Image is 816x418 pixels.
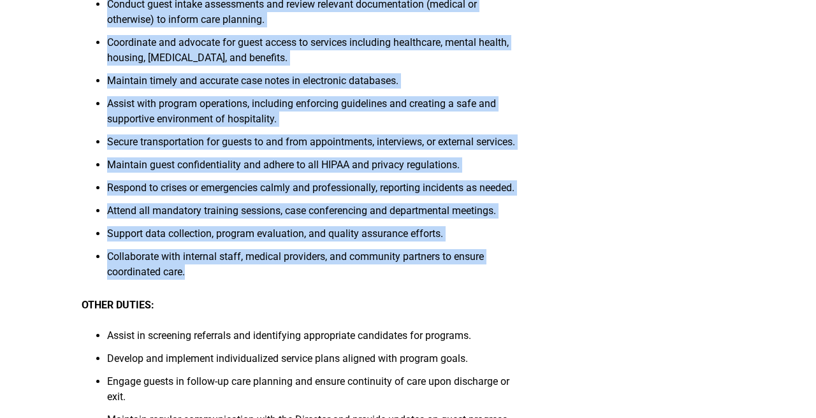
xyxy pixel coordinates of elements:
[107,134,523,157] li: Secure transportation for guests to and from appointments, interviews, or external services.
[107,226,523,249] li: Support data collection, program evaluation, and quality assurance efforts.
[107,374,523,412] li: Engage guests in follow-up care planning and ensure continuity of care upon discharge or exit.
[107,203,523,226] li: Attend all mandatory training sessions, case conferencing and departmental meetings.
[82,299,154,311] strong: OTHER DUTIES:
[107,249,523,287] li: Collaborate with internal staff, medical providers, and community partners to ensure coordinated ...
[107,180,523,203] li: Respond to crises or emergencies calmly and professionally, reporting incidents as needed.
[107,328,523,351] li: Assist in screening referrals and identifying appropriate candidates for programs.
[107,351,523,374] li: Develop and implement individualized service plans aligned with program goals.
[107,96,523,134] li: Assist with program operations, including enforcing guidelines and creating a safe and supportive...
[107,73,523,96] li: Maintain timely and accurate case notes in electronic databases.
[107,157,523,180] li: Maintain guest confidentiality and adhere to all HIPAA and privacy regulations.
[107,35,523,73] li: Coordinate and advocate for guest access to services including healthcare, mental health, housing...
